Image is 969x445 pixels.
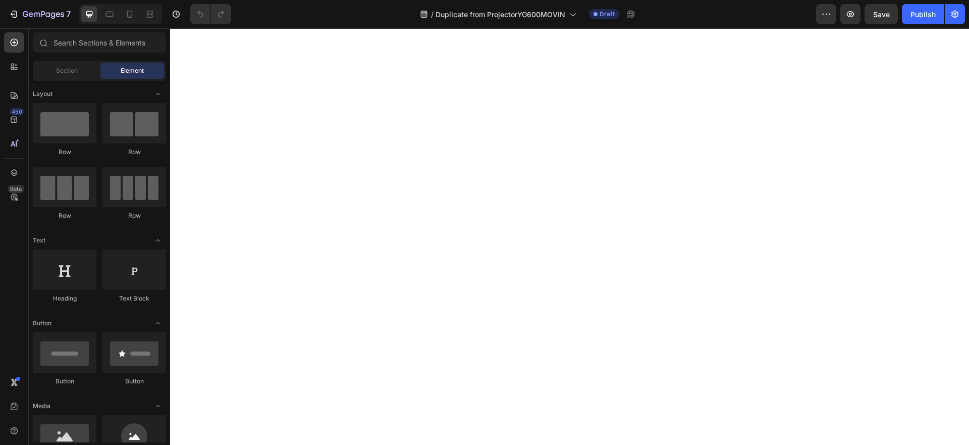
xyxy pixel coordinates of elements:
span: Toggle open [150,86,166,102]
span: Layout [33,89,52,98]
span: Toggle open [150,398,166,414]
span: Button [33,319,51,328]
div: Row [33,147,96,157]
span: Toggle open [150,232,166,249]
div: Beta [8,185,24,193]
div: Heading [33,294,96,303]
div: Row [33,211,96,220]
div: Row [102,147,166,157]
button: 7 [4,4,75,24]
span: / [431,9,434,20]
div: Text Block [102,294,166,303]
div: 450 [10,108,24,116]
input: Search Sections & Elements [33,32,166,53]
button: Publish [902,4,944,24]
span: Toggle open [150,315,166,331]
p: 7 [66,8,71,20]
iframe: Design area [170,28,969,445]
span: Element [121,66,144,75]
span: Duplicate from ProjectorYG600MOVIN [436,9,565,20]
span: Text [33,236,45,245]
div: Button [102,377,166,386]
span: Draft [600,10,615,19]
span: Media [33,402,50,411]
button: Save [865,4,898,24]
div: Publish [910,9,936,20]
span: Save [873,10,890,19]
div: Undo/Redo [190,4,231,24]
div: Button [33,377,96,386]
span: Section [56,66,78,75]
div: Row [102,211,166,220]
